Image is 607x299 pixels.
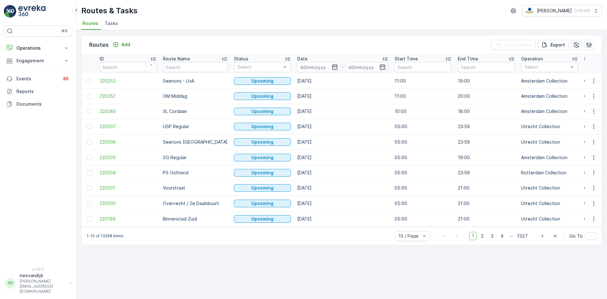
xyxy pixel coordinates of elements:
[391,119,455,134] td: 05:00
[4,54,72,67] button: Engagement
[294,134,391,150] td: [DATE]
[294,211,391,227] td: [DATE]
[100,200,156,207] a: 220200
[251,139,273,145] p: Upcoming
[251,93,273,99] p: Upcoming
[458,62,515,72] input: Search
[100,139,156,145] a: 220206
[100,93,156,99] span: 220252
[518,104,581,119] td: Amsterdam Collection
[16,101,70,107] p: Documents
[294,150,391,165] td: [DATE]
[294,104,391,119] td: [DATE]
[294,73,391,89] td: [DATE]
[100,123,156,130] a: 220207
[518,196,581,211] td: Utrecht Collection
[518,150,581,165] td: Amsterdam Collection
[160,89,231,104] td: OM Middag
[522,5,602,16] button: [PERSON_NAME](+02:00)
[518,211,581,227] td: Utrecht Collection
[234,169,291,177] button: Upcoming
[100,108,156,115] a: 220249
[163,62,228,72] input: Search
[83,20,98,27] span: Routes
[518,134,581,150] td: Utrecht Collection
[455,134,518,150] td: 23:59
[294,89,391,104] td: [DATE]
[87,216,92,221] div: Toggle Row Selected
[251,216,273,222] p: Upcoming
[455,165,518,180] td: 23:59
[4,42,72,54] button: Operations
[491,40,535,50] button: Clear Filters
[391,134,455,150] td: 05:00
[524,64,568,70] p: Select
[20,279,66,294] p: [PERSON_NAME][EMAIL_ADDRESS][DOMAIN_NAME]
[455,73,518,89] td: 19:00
[251,78,273,84] p: Upcoming
[87,140,92,145] div: Toggle Row Selected
[251,154,273,161] p: Upcoming
[20,272,66,279] p: riesvandijk
[518,89,581,104] td: Amsterdam Collection
[574,8,590,13] p: ( +02:00 )
[16,45,59,51] p: Operations
[87,201,92,206] div: Toggle Row Selected
[518,73,581,89] td: Amsterdam Collection
[569,233,583,239] span: Go To
[391,73,455,89] td: 11:00
[488,232,496,240] span: 3
[100,185,156,191] span: 220201
[237,64,281,70] p: Select
[455,119,518,134] td: 23:59
[87,109,92,114] div: Toggle Row Selected
[455,196,518,211] td: 21:00
[160,196,231,211] td: Overvecht / 2e Daalsbuurt
[18,5,46,18] img: logo_light-DOdMpM7g.png
[87,185,92,190] div: Toggle Row Selected
[87,78,92,84] div: Toggle Row Selected
[550,42,565,48] p: Export
[100,216,156,222] a: 220199
[395,56,418,62] p: Start Time
[342,63,344,71] p: -
[100,170,156,176] a: 220204
[391,150,455,165] td: 05:00
[518,165,581,180] td: Rotterdam Collection
[81,6,138,16] p: Routes & Tasks
[61,28,68,34] p: ⌘B
[100,56,104,62] p: ID
[5,278,15,288] div: RR
[110,41,133,48] button: Add
[121,41,130,48] p: Add
[4,98,72,110] a: Documents
[4,5,16,18] img: logo
[87,234,124,239] p: 1-10 of 13268 items
[297,56,308,62] p: Date
[537,8,572,14] p: [PERSON_NAME]
[234,215,291,223] button: Upcoming
[234,92,291,100] button: Upcoming
[87,170,92,175] div: Toggle Row Selected
[4,72,72,85] a: Events99
[391,165,455,180] td: 05:00
[251,108,273,115] p: Upcoming
[294,119,391,134] td: [DATE]
[160,165,231,180] td: PS Ochtend
[251,185,273,191] p: Upcoming
[297,62,340,72] input: dd/mm/yyyy
[294,180,391,196] td: [DATE]
[160,104,231,119] td: SL Cordaan
[538,40,569,50] button: Export
[89,40,109,49] p: Routes
[521,56,543,62] p: Operation
[160,211,231,227] td: Binnenstad Zuid
[4,267,72,271] span: v 1.49.0
[63,76,68,81] p: 99
[100,154,156,161] a: 220205
[478,232,487,240] span: 2
[234,184,291,192] button: Upcoming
